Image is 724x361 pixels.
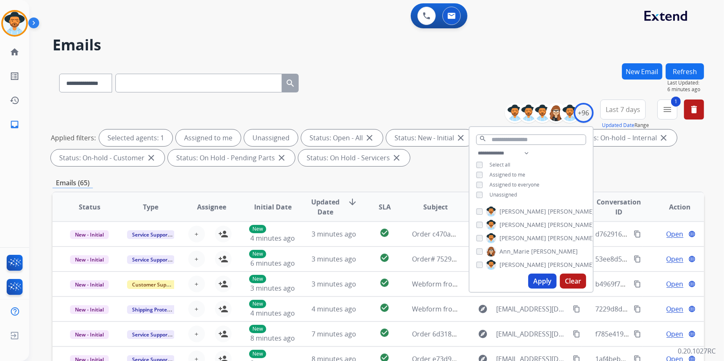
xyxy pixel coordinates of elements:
mat-icon: person_add [218,279,228,289]
span: + [195,304,199,314]
span: 4 minutes ago [250,309,295,318]
mat-icon: close [456,133,466,143]
button: Last 7 days [600,100,646,120]
mat-icon: language [688,305,696,313]
span: [PERSON_NAME] [499,207,546,216]
mat-icon: explore [478,304,488,314]
span: Open [667,279,684,289]
mat-icon: language [688,255,696,263]
p: New [249,250,266,258]
span: 4 minutes ago [250,234,295,243]
mat-icon: content_copy [634,305,641,313]
p: New [249,275,266,283]
span: Order 6d318c84-8338-41f7-b8a5-c36b4bfbcce8 [412,329,558,339]
span: Open [667,229,684,239]
mat-icon: list_alt [10,71,20,81]
span: Range [602,122,649,129]
button: New Email [622,63,662,80]
span: [PERSON_NAME] [499,221,546,229]
span: 1 [671,97,681,107]
mat-icon: arrow_downward [347,197,357,207]
span: Last 7 days [606,108,640,111]
span: 3 minutes ago [250,284,295,293]
div: Unassigned [244,129,298,146]
mat-icon: check_circle [379,278,389,288]
span: Assignee [197,202,226,212]
mat-icon: close [146,153,156,163]
mat-icon: person_add [218,304,228,314]
p: New [249,300,266,308]
button: 1 [657,100,677,120]
span: 7229d8dc-f295-4d15-9ff1-1f99d87e7429 [595,304,719,314]
mat-icon: search [285,78,295,88]
button: + [188,226,205,242]
button: Updated Date [602,122,634,129]
span: Customer Support [127,280,181,289]
mat-icon: person_add [218,229,228,239]
mat-icon: check_circle [379,328,389,338]
span: SLA [379,202,391,212]
span: [EMAIL_ADDRESS][DOMAIN_NAME] [496,304,568,314]
span: New - Initial [70,280,109,289]
span: 3 minutes ago [312,229,356,239]
mat-icon: search [479,135,487,142]
span: 3 minutes ago [312,254,356,264]
p: 0.20.1027RC [678,346,716,356]
mat-icon: close [277,153,287,163]
span: 53ee8d5f-be6a-4a83-b380-648619d80d13 [595,254,724,264]
mat-icon: close [392,153,402,163]
span: New - Initial [70,230,109,239]
mat-icon: explore [478,329,488,339]
span: Order# 7529325. Customer Name: [PERSON_NAME]. Reference #9085810479 - c1cfc52f-7529325 [412,254,710,264]
span: Assigned to me [489,171,525,178]
button: Refresh [666,63,704,80]
div: +96 [574,103,594,123]
p: Applied filters: [51,133,96,143]
span: + [195,254,199,264]
span: Webform from [EMAIL_ADDRESS][DOMAIN_NAME] on [DATE] [412,279,601,289]
mat-icon: delete [689,105,699,115]
button: + [188,251,205,267]
span: Order c470a30f-fd75-41e4-98f0-4cbc875134e6 [412,229,555,239]
span: Updated Date [310,197,341,217]
span: New - Initial [70,330,109,339]
mat-icon: check_circle [379,228,389,238]
span: [PERSON_NAME] [548,234,594,242]
div: Assigned to me [176,129,241,146]
span: [PERSON_NAME] [531,247,578,256]
span: Conversation ID [595,197,643,217]
span: Initial Date [254,202,292,212]
mat-icon: check_circle [379,303,389,313]
div: Status: On-hold – Internal [569,129,677,146]
span: 6 minutes ago [667,86,704,93]
mat-icon: language [688,280,696,288]
button: + [188,301,205,317]
img: avatar [3,12,26,35]
span: Unassigned [489,191,517,198]
span: Service Support [127,255,175,264]
div: Status: Open - All [301,129,383,146]
mat-icon: close [364,133,374,143]
mat-icon: language [688,230,696,238]
button: + [188,276,205,292]
span: d7629165-c3bc-4d59-9f10-0042a8d9abc4 [595,229,723,239]
span: Open [667,329,684,339]
span: 8 minutes ago [250,334,295,343]
span: New - Initial [70,255,109,264]
span: 4 minutes ago [312,304,356,314]
mat-icon: content_copy [634,280,641,288]
span: Select all [489,161,510,168]
span: Shipping Protection [127,305,184,314]
span: [PERSON_NAME] [548,221,594,229]
div: Status: New - Initial [386,129,474,146]
mat-icon: check_circle [379,253,389,263]
span: Ann_Marie [499,247,529,256]
span: [PERSON_NAME] [548,261,594,269]
mat-icon: inbox [10,120,20,129]
span: + [195,229,199,239]
span: b4969f79-8db5-4cde-a11f-0a4147f323bc [595,279,720,289]
mat-icon: person_add [218,254,228,264]
span: 6 minutes ago [250,259,295,268]
span: New - Initial [70,305,109,314]
span: [PERSON_NAME] [548,207,594,216]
